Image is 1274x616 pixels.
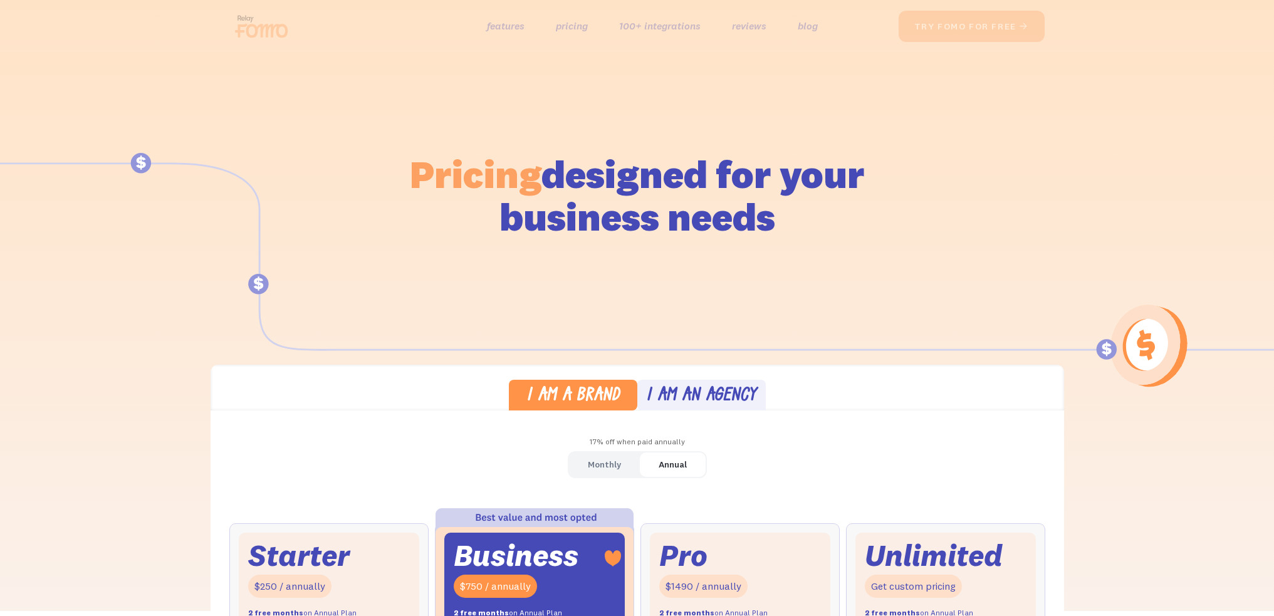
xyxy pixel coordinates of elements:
div: Pro [659,542,707,569]
div: $1490 / annually [659,575,748,598]
div: I am a brand [526,387,620,405]
div: Get custom pricing [865,575,962,598]
div: Starter [248,542,350,569]
a: pricing [556,17,588,35]
a: 100+ integrations [619,17,701,35]
div: $750 / annually [454,575,537,598]
span:  [1019,21,1029,32]
div: Annual [659,456,687,474]
a: features [487,17,525,35]
a: blog [798,17,818,35]
h1: designed for your business needs [409,153,865,238]
div: Unlimited [865,542,1003,569]
a: reviews [732,17,766,35]
div: I am an agency [646,387,756,405]
a: try fomo for free [899,11,1045,42]
div: $250 / annually [248,575,332,598]
span: Pricing [410,150,541,198]
div: 17% off when paid annually [211,433,1064,451]
div: Monthly [588,456,621,474]
div: Business [454,542,578,569]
